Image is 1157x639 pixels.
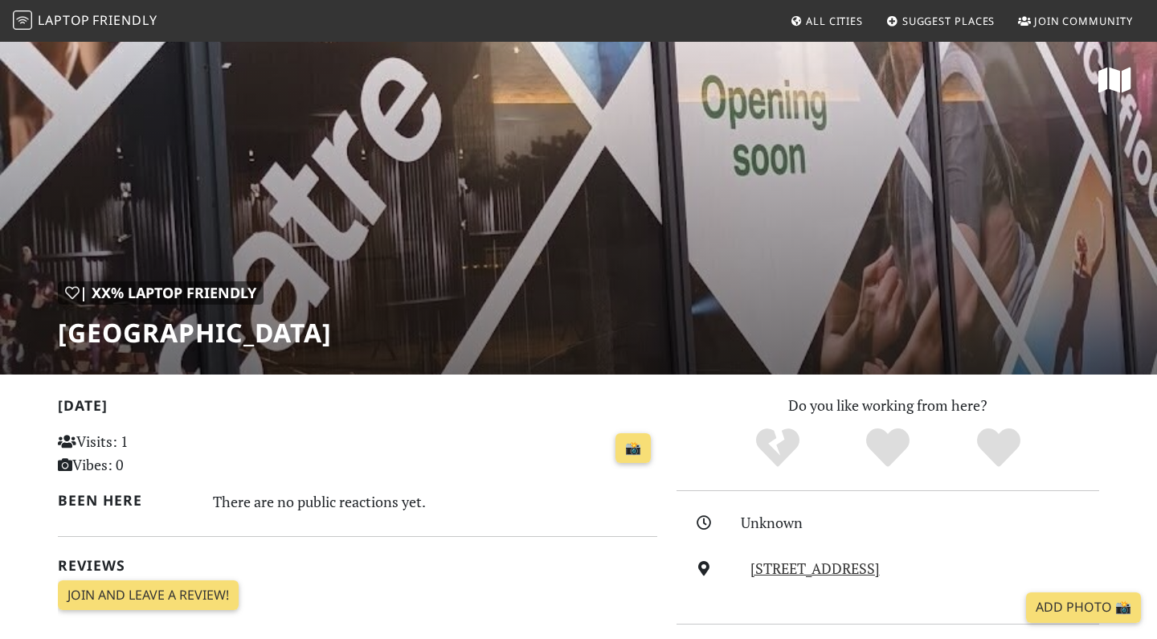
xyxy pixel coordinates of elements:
[58,317,332,348] h1: [GEOGRAPHIC_DATA]
[58,492,194,509] h2: Been here
[832,426,943,470] div: Yes
[750,559,880,578] a: [STREET_ADDRESS]
[1012,6,1139,35] a: Join Community
[1034,14,1133,28] span: Join Community
[213,489,658,514] div: There are no public reactions yet.
[58,557,657,574] h2: Reviews
[38,11,90,29] span: Laptop
[806,14,863,28] span: All Cities
[58,397,657,420] h2: [DATE]
[783,6,869,35] a: All Cities
[615,433,651,464] a: 📸
[677,394,1099,417] p: Do you like working from here?
[13,10,32,30] img: LaptopFriendly
[13,7,157,35] a: LaptopFriendly LaptopFriendly
[58,580,239,611] a: Join and leave a review!
[943,426,1054,470] div: Definitely!
[92,11,157,29] span: Friendly
[741,511,1109,535] div: Unknown
[722,426,833,470] div: No
[880,6,1002,35] a: Suggest Places
[1026,592,1141,623] a: Add Photo 📸
[58,281,264,305] div: | XX% Laptop Friendly
[58,430,245,477] p: Visits: 1 Vibes: 0
[902,14,996,28] span: Suggest Places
